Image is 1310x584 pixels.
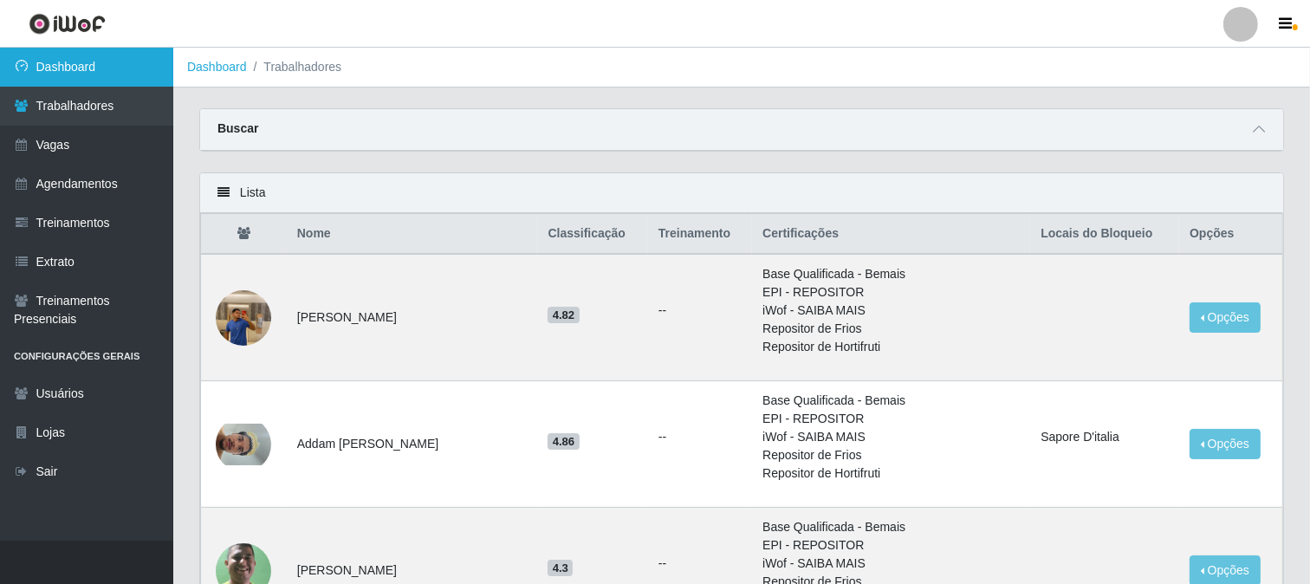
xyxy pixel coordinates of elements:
[762,320,1020,338] li: Repositor de Frios
[752,214,1030,255] th: Certificações
[762,410,1020,428] li: EPI - REPOSITOR
[216,290,271,346] img: 1722956017371.jpeg
[548,560,573,577] span: 4.3
[247,58,342,76] li: Trabalhadores
[287,381,538,508] td: Addam [PERSON_NAME]
[1190,429,1261,459] button: Opções
[217,121,258,135] strong: Buscar
[658,555,742,573] ul: --
[762,518,1020,536] li: Base Qualificada - Bemais
[762,428,1020,446] li: iWof - SAIBA MAIS
[762,446,1020,464] li: Repositor de Frios
[762,464,1020,483] li: Repositor de Hortifruti
[648,214,752,255] th: Treinamento
[762,392,1020,410] li: Base Qualificada - Bemais
[287,254,538,381] td: [PERSON_NAME]
[187,60,247,74] a: Dashboard
[658,428,742,446] ul: --
[216,424,271,465] img: 1729631022128.jpeg
[548,433,579,451] span: 4.86
[1041,428,1169,446] li: Sapore D'italia
[1190,302,1261,333] button: Opções
[762,302,1020,320] li: iWof - SAIBA MAIS
[29,13,106,35] img: CoreUI Logo
[537,214,647,255] th: Classificação
[200,173,1283,213] div: Lista
[762,338,1020,356] li: Repositor de Hortifruti
[762,265,1020,283] li: Base Qualificada - Bemais
[762,555,1020,573] li: iWof - SAIBA MAIS
[762,536,1020,555] li: EPI - REPOSITOR
[173,48,1310,88] nav: breadcrumb
[548,307,579,324] span: 4.82
[287,214,538,255] th: Nome
[658,302,742,320] ul: --
[1179,214,1282,255] th: Opções
[1030,214,1179,255] th: Locais do Bloqueio
[762,283,1020,302] li: EPI - REPOSITOR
